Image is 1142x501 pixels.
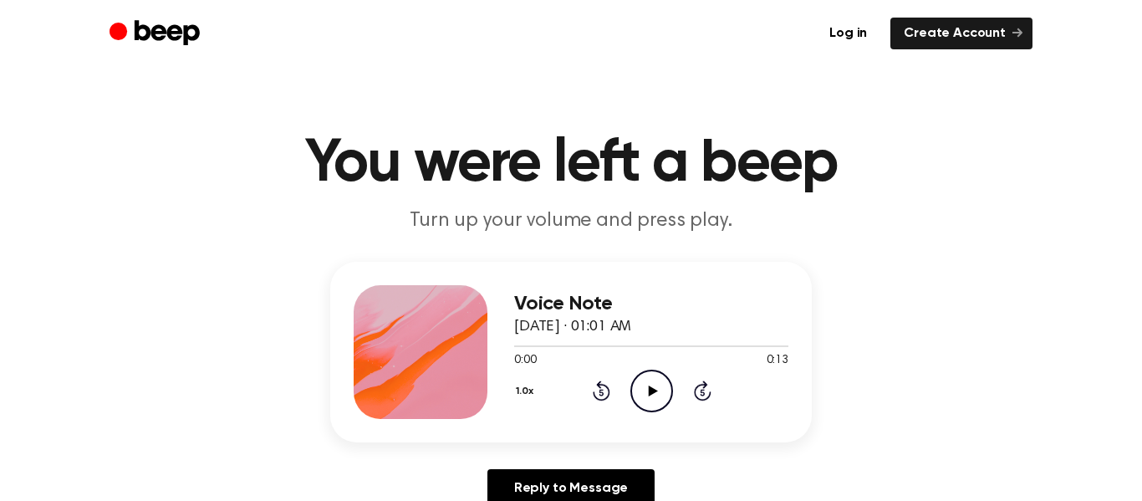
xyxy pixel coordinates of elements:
span: 0:00 [514,352,536,370]
span: [DATE] · 01:01 AM [514,320,631,335]
button: 1.0x [514,377,540,406]
p: Turn up your volume and press play. [250,207,892,235]
a: Log in [816,18,880,49]
a: Beep [110,18,204,50]
h1: You were left a beep [143,134,999,194]
h3: Voice Note [514,293,788,315]
a: Create Account [890,18,1032,49]
span: 0:13 [767,352,788,370]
